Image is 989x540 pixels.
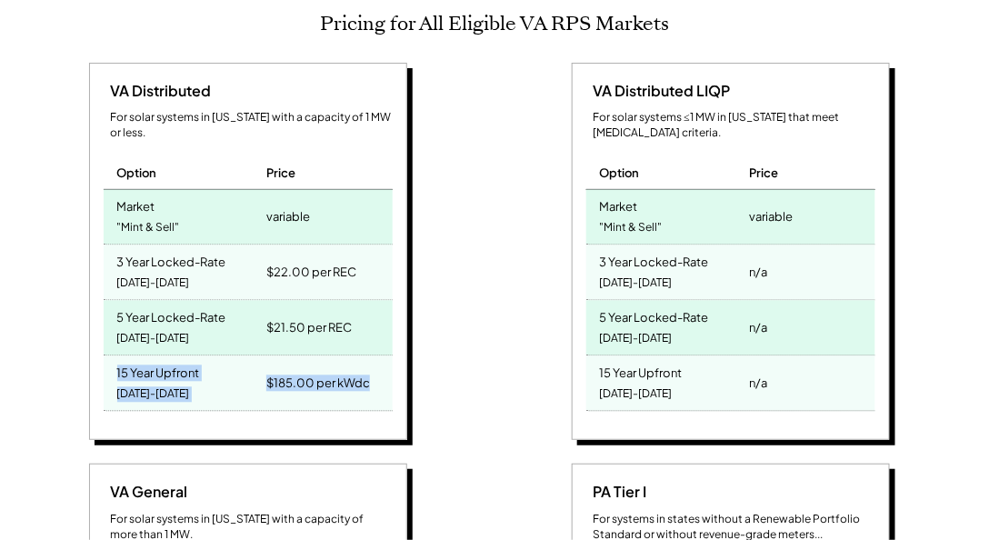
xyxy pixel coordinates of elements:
[266,371,370,396] div: $185.00 per kWdc
[749,165,778,182] div: Price
[600,305,709,326] div: 5 Year Locked-Rate
[586,82,731,102] div: VA Distributed LIQP
[600,361,683,382] div: 15 Year Upfront
[117,383,190,407] div: [DATE]-[DATE]
[266,260,356,285] div: $22.00 per REC
[600,327,673,352] div: [DATE]-[DATE]
[266,165,295,182] div: Price
[111,111,393,142] div: For solar systems in [US_STATE] with a capacity of 1 MW or less.
[266,205,310,230] div: variable
[749,315,767,341] div: n/a
[600,195,638,215] div: Market
[600,165,640,182] div: Option
[600,216,663,241] div: "Mint & Sell"
[586,483,647,503] div: PA Tier I
[117,165,157,182] div: Option
[117,216,180,241] div: "Mint & Sell"
[749,371,767,396] div: n/a
[104,82,212,102] div: VA Distributed
[320,12,669,35] h2: Pricing for All Eligible VA RPS Markets
[117,305,226,326] div: 5 Year Locked-Rate
[117,327,190,352] div: [DATE]-[DATE]
[266,315,352,341] div: $21.50 per REC
[594,111,875,142] div: For solar systems ≤1 MW in [US_STATE] that meet [MEDICAL_DATA] criteria.
[104,483,188,503] div: VA General
[600,272,673,296] div: [DATE]-[DATE]
[749,260,767,285] div: n/a
[117,361,200,382] div: 15 Year Upfront
[749,205,793,230] div: variable
[117,272,190,296] div: [DATE]-[DATE]
[117,195,155,215] div: Market
[117,250,226,271] div: 3 Year Locked-Rate
[600,383,673,407] div: [DATE]-[DATE]
[600,250,709,271] div: 3 Year Locked-Rate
